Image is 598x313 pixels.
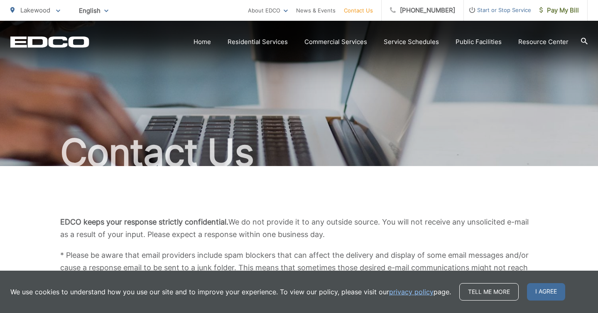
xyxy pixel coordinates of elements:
[60,216,538,241] p: We do not provide it to any outside source. You will not receive any unsolicited e-mail as a resu...
[60,249,538,299] p: * Please be aware that email providers include spam blockers that can affect the delivery and dis...
[73,3,115,18] span: English
[384,37,439,47] a: Service Schedules
[228,37,288,47] a: Residential Services
[527,283,565,301] span: I agree
[194,37,211,47] a: Home
[248,5,288,15] a: About EDCO
[20,6,50,14] span: Lakewood
[10,132,588,174] h1: Contact Us
[10,36,89,48] a: EDCD logo. Return to the homepage.
[60,218,228,226] b: EDCO keeps your response strictly confidential.
[539,5,579,15] span: Pay My Bill
[518,37,569,47] a: Resource Center
[459,283,519,301] a: Tell me more
[10,287,451,297] p: We use cookies to understand how you use our site and to improve your experience. To view our pol...
[304,37,367,47] a: Commercial Services
[344,5,373,15] a: Contact Us
[296,5,336,15] a: News & Events
[456,37,502,47] a: Public Facilities
[389,287,434,297] a: privacy policy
